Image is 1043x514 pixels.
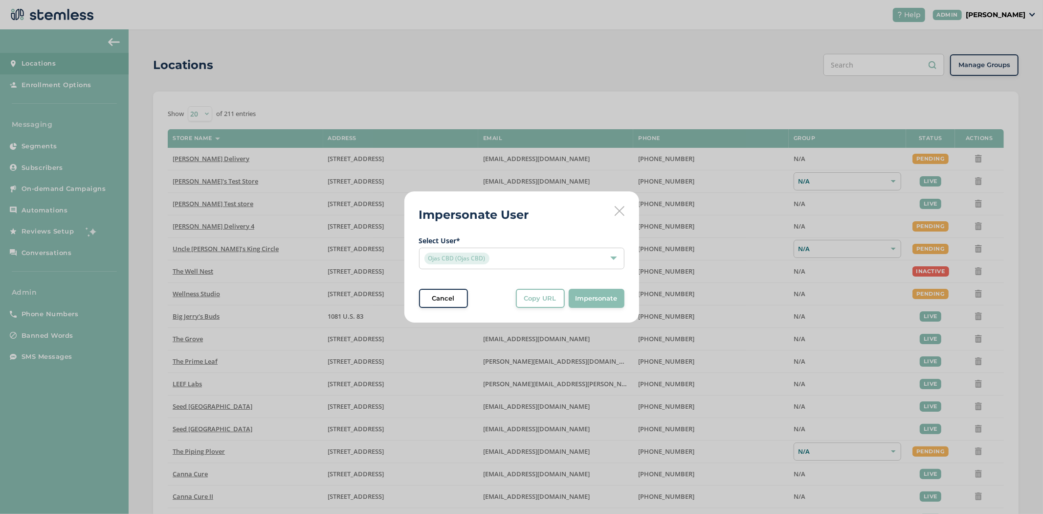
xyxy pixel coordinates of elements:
[576,294,618,304] span: Impersonate
[569,289,624,308] button: Impersonate
[524,294,556,304] span: Copy URL
[516,289,565,308] button: Copy URL
[432,294,455,304] span: Cancel
[419,289,468,308] button: Cancel
[419,235,624,246] label: Select User
[424,253,489,264] span: Ojas CBD (Ojas CBD)
[994,467,1043,514] iframe: Chat Widget
[419,206,529,224] h2: Impersonate User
